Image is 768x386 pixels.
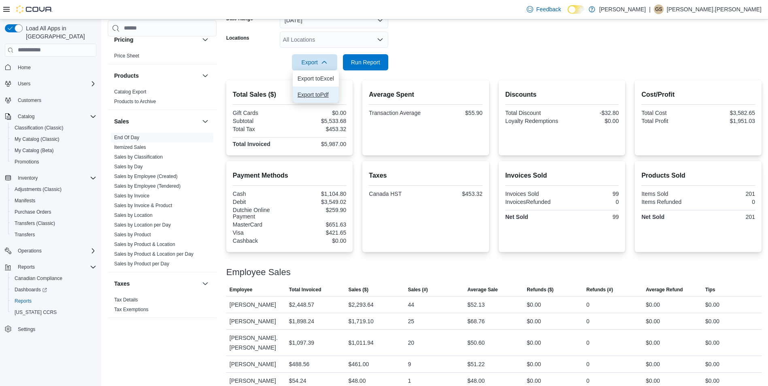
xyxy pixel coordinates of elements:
[114,212,153,218] span: Sales by Location
[114,183,181,189] span: Sales by Employee (Tendered)
[15,173,96,183] span: Inventory
[505,118,560,124] div: Loyalty Redemptions
[505,191,560,197] div: Invoices Sold
[505,214,528,220] strong: Net Sold
[11,134,96,144] span: My Catalog (Classic)
[291,238,346,244] div: $0.00
[200,279,210,288] button: Taxes
[8,206,100,218] button: Purchase Orders
[18,326,35,333] span: Settings
[641,214,664,220] strong: Net Sold
[377,36,383,43] button: Open list of options
[646,359,660,369] div: $0.00
[408,316,415,326] div: 25
[114,164,143,170] a: Sales by Day
[11,274,96,283] span: Canadian Compliance
[700,214,755,220] div: 201
[226,313,286,329] div: [PERSON_NAME]
[114,89,146,95] a: Catalog Export
[15,246,45,256] button: Operations
[114,307,149,312] a: Tax Exemptions
[18,264,35,270] span: Reports
[114,117,129,125] h3: Sales
[226,297,286,313] div: [PERSON_NAME]
[15,197,35,204] span: Manifests
[114,280,199,288] button: Taxes
[233,141,270,147] strong: Total Invoiced
[293,87,339,103] button: Export toPdf
[298,75,334,82] span: Export to Excel
[15,79,34,89] button: Users
[114,144,146,151] span: Itemized Sales
[11,218,96,228] span: Transfers (Classic)
[114,117,199,125] button: Sales
[226,356,286,372] div: [PERSON_NAME]
[428,110,483,116] div: $55.90
[114,154,163,160] span: Sales by Classification
[291,141,346,147] div: $5,987.00
[233,110,288,116] div: Gift Cards
[15,159,39,165] span: Promotions
[293,70,339,87] button: Export toExcel
[291,207,346,213] div: $259.90
[11,230,96,240] span: Transfers
[11,207,55,217] a: Purchase Orders
[292,54,337,70] button: Export
[291,221,346,228] div: $651.63
[700,191,755,197] div: 201
[705,300,719,310] div: $0.00
[8,184,100,195] button: Adjustments (Classic)
[586,338,589,348] div: 0
[11,123,67,133] a: Classification (Classic)
[536,5,561,13] span: Feedback
[108,87,217,110] div: Products
[114,232,151,238] a: Sales by Product
[527,286,553,293] span: Refunds ($)
[8,229,100,240] button: Transfers
[641,199,696,205] div: Items Refunded
[15,173,41,183] button: Inventory
[8,122,100,134] button: Classification (Classic)
[114,297,138,303] a: Tax Details
[586,359,589,369] div: 0
[114,261,169,267] span: Sales by Product per Day
[289,338,314,348] div: $1,097.39
[700,199,755,205] div: 0
[523,1,564,17] a: Feedback
[11,274,66,283] a: Canadian Compliance
[15,220,55,227] span: Transfers (Classic)
[2,62,100,73] button: Home
[108,295,217,318] div: Taxes
[289,316,314,326] div: $1,898.24
[233,118,288,124] div: Subtotal
[646,376,660,386] div: $0.00
[15,112,96,121] span: Catalog
[114,251,194,257] a: Sales by Product & Location per Day
[11,285,50,295] a: Dashboards
[505,199,560,205] div: InvoicesRefunded
[114,99,156,104] a: Products to Archive
[667,4,762,14] p: [PERSON_NAME].[PERSON_NAME]
[646,300,660,310] div: $0.00
[646,286,683,293] span: Average Refund
[18,175,38,181] span: Inventory
[289,286,321,293] span: Total Invoiced
[233,229,288,236] div: Visa
[200,117,210,126] button: Sales
[2,323,100,335] button: Settings
[114,173,178,180] span: Sales by Employee (Created)
[114,280,130,288] h3: Taxes
[11,296,35,306] a: Reports
[15,209,51,215] span: Purchase Orders
[15,186,62,193] span: Adjustments (Classic)
[11,230,38,240] a: Transfers
[11,308,96,317] span: Washington CCRS
[349,300,374,310] div: $2,293.64
[114,163,143,170] span: Sales by Day
[527,376,541,386] div: $0.00
[15,324,96,334] span: Settings
[226,267,291,277] h3: Employee Sales
[408,338,415,348] div: 20
[646,338,660,348] div: $0.00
